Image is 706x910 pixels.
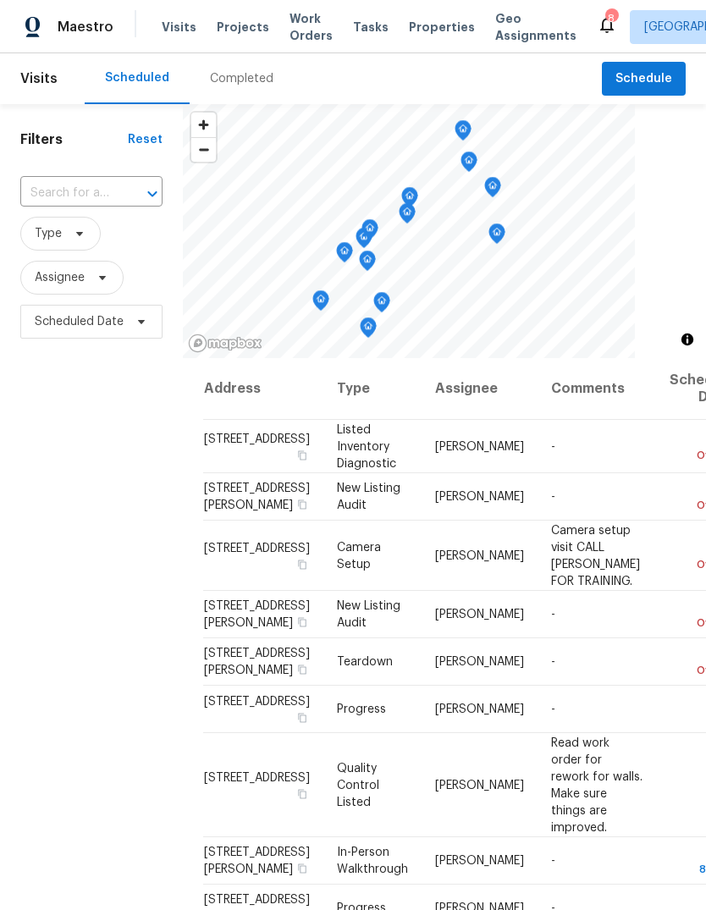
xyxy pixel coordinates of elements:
button: Copy Address [295,710,310,725]
div: Map marker [356,228,372,254]
span: [PERSON_NAME] [435,609,524,620]
div: Map marker [359,251,376,277]
span: Listed Inventory Diagnostic [337,423,396,469]
span: Camera setup visit CALL [PERSON_NAME] FOR TRAINING. [551,524,640,587]
th: Comments [538,358,656,420]
span: Properties [409,19,475,36]
span: Teardown [337,656,393,668]
span: Visits [162,19,196,36]
a: Mapbox homepage [188,334,262,353]
span: Progress [337,703,386,715]
div: Scheduled [105,69,169,86]
div: Map marker [399,203,416,229]
span: [PERSON_NAME] [435,703,524,715]
button: Copy Address [295,447,310,462]
div: Completed [210,70,273,87]
span: Work Orders [290,10,333,44]
span: Schedule [615,69,672,90]
button: Zoom out [191,137,216,162]
div: Map marker [455,120,472,146]
span: In-Person Walkthrough [337,847,408,875]
span: Read work order for rework for walls. Make sure things are improved. [551,736,643,833]
button: Copy Address [295,615,310,630]
div: Map marker [312,290,329,317]
div: Map marker [360,317,377,344]
span: - [551,609,555,620]
span: New Listing Audit [337,483,400,511]
span: [STREET_ADDRESS] [204,542,310,554]
button: Schedule [602,62,686,97]
div: Reset [128,131,163,148]
span: [STREET_ADDRESS] [204,771,310,783]
span: New Listing Audit [337,600,400,629]
span: [STREET_ADDRESS][PERSON_NAME] [204,600,310,629]
button: Copy Address [295,786,310,801]
div: Map marker [401,187,418,213]
span: Visits [20,60,58,97]
span: [PERSON_NAME] [435,855,524,867]
span: - [551,855,555,867]
th: Type [323,358,422,420]
span: [PERSON_NAME] [435,491,524,503]
button: Copy Address [295,556,310,571]
h1: Filters [20,131,128,148]
span: Maestro [58,19,113,36]
span: [STREET_ADDRESS] [204,696,310,708]
input: Search for an address... [20,180,115,207]
span: Tasks [353,21,389,33]
span: [STREET_ADDRESS] [204,433,310,444]
span: Assignee [35,269,85,286]
span: Quality Control Listed [337,762,379,808]
div: Map marker [373,292,390,318]
span: Projects [217,19,269,36]
div: 8 [605,10,617,27]
span: Camera Setup [337,541,381,570]
span: [PERSON_NAME] [435,656,524,668]
div: Map marker [488,223,505,250]
div: Map marker [461,152,477,178]
span: - [551,656,555,668]
div: Map marker [484,177,501,203]
span: Geo Assignments [495,10,576,44]
th: Assignee [422,358,538,420]
span: [STREET_ADDRESS][PERSON_NAME] [204,483,310,511]
span: Toggle attribution [682,330,692,349]
span: Zoom out [191,138,216,162]
button: Copy Address [295,861,310,876]
button: Open [141,182,164,206]
span: Scheduled Date [35,313,124,330]
span: - [551,440,555,452]
button: Copy Address [295,497,310,512]
button: Toggle attribution [677,329,698,350]
button: Copy Address [295,662,310,677]
span: [PERSON_NAME] [435,440,524,452]
span: Type [35,225,62,242]
canvas: Map [183,104,635,358]
span: - [551,703,555,715]
div: Map marker [361,219,378,245]
button: Zoom in [191,113,216,137]
div: Map marker [336,242,353,268]
th: Address [203,358,323,420]
span: - [551,491,555,503]
span: [STREET_ADDRESS][PERSON_NAME] [204,847,310,875]
span: [PERSON_NAME] [435,549,524,561]
span: [STREET_ADDRESS][PERSON_NAME] [204,648,310,676]
span: [PERSON_NAME] [435,779,524,791]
